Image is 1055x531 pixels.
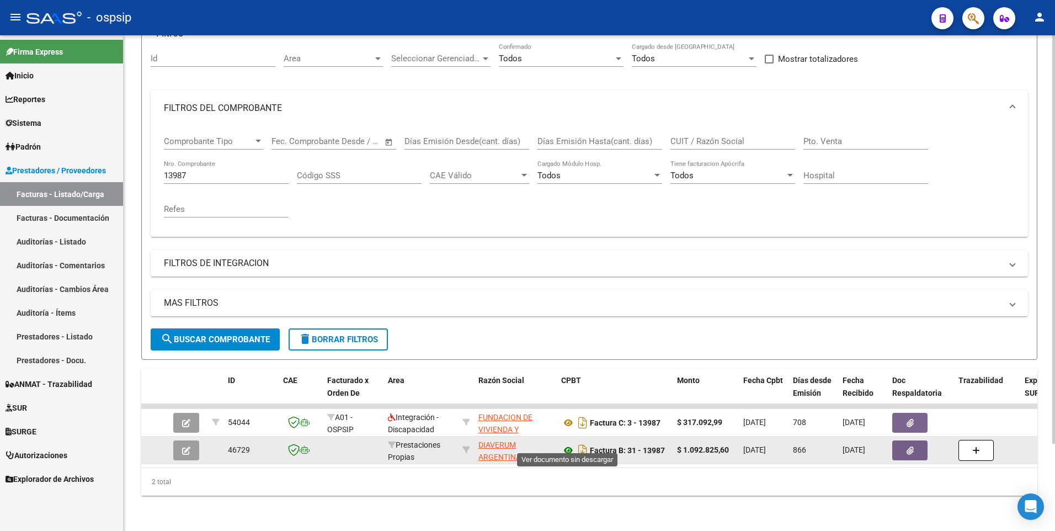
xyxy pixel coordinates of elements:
span: [DATE] [743,445,766,454]
strong: Factura C: 3 - 13987 [590,418,660,427]
mat-expansion-panel-header: FILTROS DEL COMPROBANTE [151,91,1028,126]
div: 30690815059 [478,439,552,462]
span: 54044 [228,418,250,427]
span: Sistema [6,117,41,129]
span: Area [284,54,373,63]
span: CAE Válido [430,171,519,180]
span: [DATE] [843,445,865,454]
span: Seleccionar Gerenciador [391,54,481,63]
span: Padrón [6,141,41,153]
div: FILTROS DEL COMPROBANTE [151,126,1028,237]
span: Trazabilidad [958,376,1003,385]
button: Open calendar [383,136,396,148]
datatable-header-cell: Fecha Cpbt [739,369,788,417]
span: Todos [499,54,522,63]
datatable-header-cell: Monto [673,369,739,417]
button: Buscar Comprobante [151,328,280,351]
datatable-header-cell: Días desde Emisión [788,369,838,417]
datatable-header-cell: Facturado x Orden De [323,369,383,417]
span: FUNDACION DE VIVIENDA Y TRABAJO PARA EL LISIADO V I T R A [478,413,544,459]
mat-expansion-panel-header: FILTROS DE INTEGRACION [151,250,1028,277]
span: Inicio [6,70,34,82]
span: Fecha Recibido [843,376,873,397]
div: Open Intercom Messenger [1017,493,1044,520]
span: 46729 [228,445,250,454]
strong: $ 1.092.825,60 [677,445,729,454]
span: Reportes [6,93,45,105]
strong: Factura B: 31 - 13987 [590,446,665,455]
mat-icon: menu [9,10,22,24]
span: Integración - Discapacidad [388,413,439,434]
span: Buscar Comprobante [161,334,270,344]
span: - ospsip [87,6,131,30]
span: [DATE] [843,418,865,427]
div: 30522918497 [478,411,552,434]
span: Borrar Filtros [299,334,378,344]
datatable-header-cell: Trazabilidad [954,369,1020,417]
datatable-header-cell: Fecha Recibido [838,369,888,417]
mat-panel-title: FILTROS DEL COMPROBANTE [164,102,1001,114]
strong: $ 317.092,99 [677,418,722,427]
datatable-header-cell: ID [223,369,279,417]
span: Todos [670,171,694,180]
datatable-header-cell: Area [383,369,458,417]
span: Días desde Emisión [793,376,832,397]
span: SURGE [6,426,36,438]
span: [DATE] [743,418,766,427]
span: Comprobante Tipo [164,136,253,146]
span: Facturado x Orden De [327,376,369,397]
span: Todos [632,54,655,63]
span: CAE [283,376,297,385]
span: CPBT [561,376,581,385]
mat-panel-title: FILTROS DE INTEGRACION [164,257,1001,269]
span: Prestadores / Proveedores [6,164,106,177]
span: ID [228,376,235,385]
mat-icon: delete [299,332,312,346]
span: Mostrar totalizadores [778,52,858,66]
button: Borrar Filtros [289,328,388,351]
mat-icon: search [161,332,174,346]
span: Area [388,376,404,385]
span: Doc Respaldatoria [892,376,942,397]
i: Descargar documento [576,414,590,432]
datatable-header-cell: CAE [279,369,323,417]
span: SUR [6,402,27,414]
span: ANMAT - Trazabilidad [6,378,92,390]
span: 708 [793,418,806,427]
span: Firma Express [6,46,63,58]
span: Autorizaciones [6,449,67,461]
span: Explorador de Archivos [6,473,94,485]
input: Fecha fin [326,136,380,146]
mat-panel-title: MAS FILTROS [164,297,1001,309]
span: Fecha Cpbt [743,376,783,385]
input: Fecha inicio [271,136,316,146]
span: Todos [537,171,561,180]
mat-expansion-panel-header: MAS FILTROS [151,290,1028,316]
datatable-header-cell: Doc Respaldatoria [888,369,954,417]
mat-icon: person [1033,10,1046,24]
i: Descargar documento [576,442,590,459]
span: Prestaciones Propias [388,440,440,462]
span: A01 - OSPSIP [327,413,354,434]
span: Monto [677,376,700,385]
div: 2 total [141,468,1037,496]
span: 866 [793,445,806,454]
span: DIAVERUM ARGENTINA S. A. [478,440,538,462]
datatable-header-cell: Razón Social [474,369,557,417]
span: Razón Social [478,376,524,385]
datatable-header-cell: CPBT [557,369,673,417]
